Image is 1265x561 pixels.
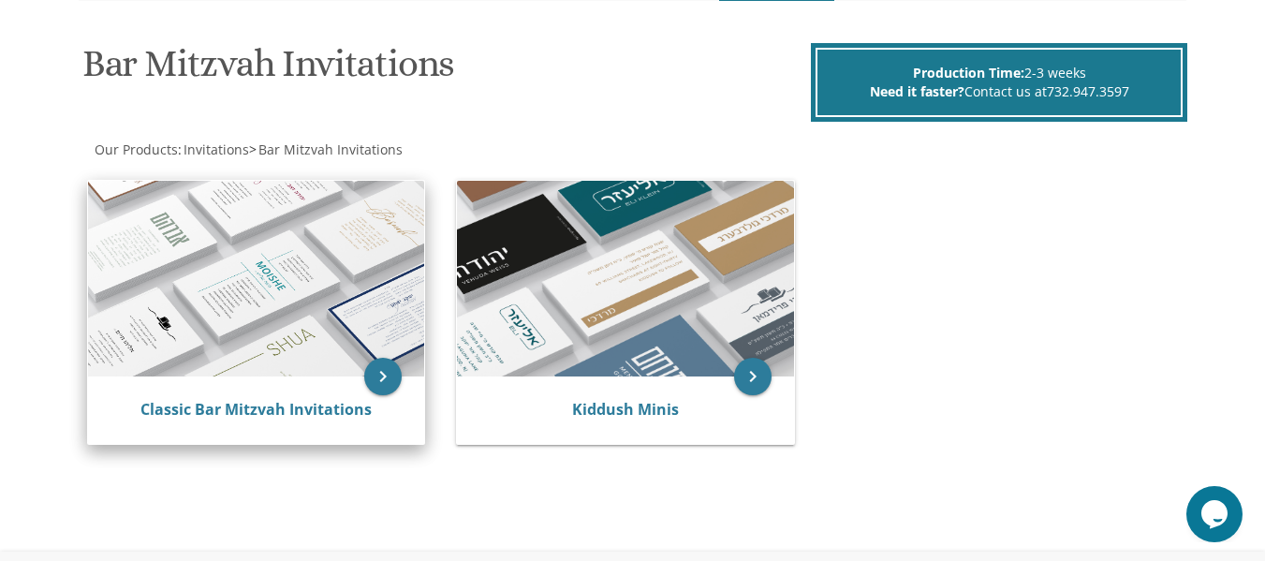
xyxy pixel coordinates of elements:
[79,140,632,159] div: :
[82,43,807,98] h1: Bar Mitzvah Invitations
[140,399,372,420] a: Classic Bar Mitzvah Invitations
[258,140,403,158] span: Bar Mitzvah Invitations
[1047,82,1129,100] a: 732.947.3597
[182,140,249,158] a: Invitations
[257,140,403,158] a: Bar Mitzvah Invitations
[734,358,772,395] a: keyboard_arrow_right
[572,399,679,420] a: Kiddush Minis
[249,140,403,158] span: >
[88,181,424,377] img: Classic Bar Mitzvah Invitations
[457,181,793,377] img: Kiddush Minis
[870,82,964,100] span: Need it faster?
[913,64,1024,81] span: Production Time:
[364,358,402,395] a: keyboard_arrow_right
[184,140,249,158] span: Invitations
[816,48,1183,117] div: 2-3 weeks Contact us at
[93,140,178,158] a: Our Products
[1186,486,1246,542] iframe: chat widget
